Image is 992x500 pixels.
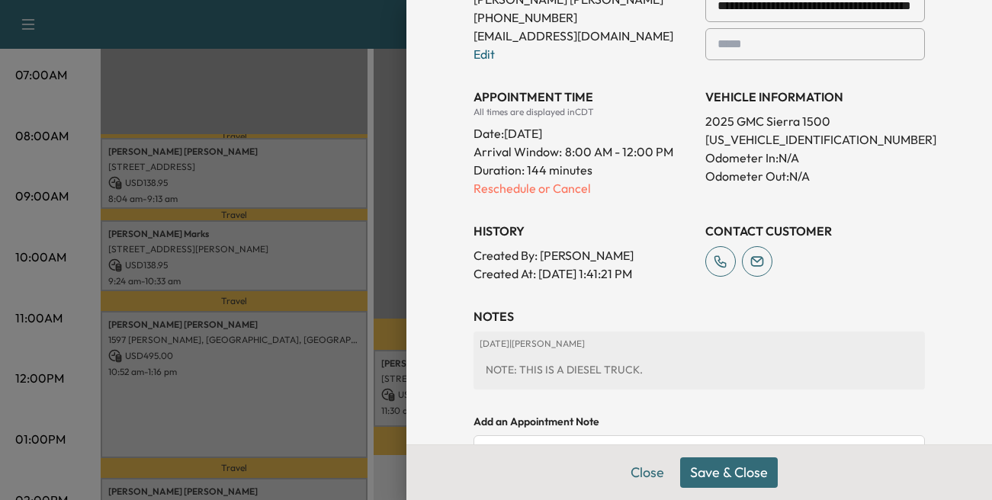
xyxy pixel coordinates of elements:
[474,246,693,264] p: Created By : [PERSON_NAME]
[480,356,919,383] div: NOTE: THIS IS A DIESEL TRUCK.
[474,222,693,240] h3: History
[474,8,693,27] p: [PHONE_NUMBER]
[705,222,925,240] h3: CONTACT CUSTOMER
[474,106,693,118] div: All times are displayed in CDT
[474,161,693,179] p: Duration: 144 minutes
[474,179,693,197] p: Reschedule or Cancel
[705,167,925,185] p: Odometer Out: N/A
[474,143,693,161] p: Arrival Window:
[705,88,925,106] h3: VEHICLE INFORMATION
[474,27,693,45] p: [EMAIL_ADDRESS][DOMAIN_NAME]
[474,307,925,325] h3: NOTES
[474,264,693,283] p: Created At : [DATE] 1:41:21 PM
[705,112,925,130] p: 2025 GMC Sierra 1500
[474,118,693,143] div: Date: [DATE]
[565,143,673,161] span: 8:00 AM - 12:00 PM
[474,88,693,106] h3: APPOINTMENT TIME
[680,457,778,488] button: Save & Close
[480,338,919,350] p: [DATE] | [PERSON_NAME]
[621,457,674,488] button: Close
[474,46,495,62] a: Edit
[474,414,925,429] h4: Add an Appointment Note
[705,149,925,167] p: Odometer In: N/A
[705,130,925,149] p: [US_VEHICLE_IDENTIFICATION_NUMBER]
